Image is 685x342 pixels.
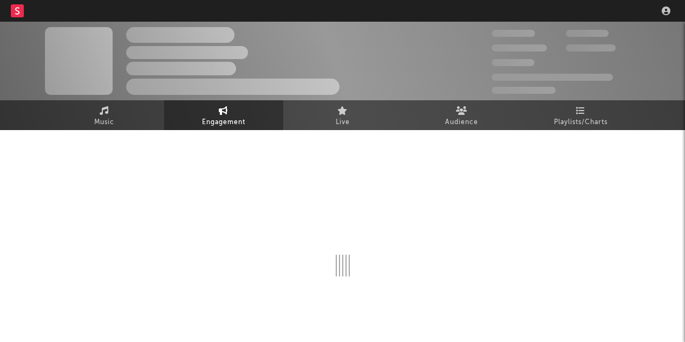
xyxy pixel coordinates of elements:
[445,116,478,129] span: Audience
[164,100,283,130] a: Engagement
[566,30,609,37] span: 100.000
[94,116,114,129] span: Music
[492,74,613,81] span: 50.000.000 Monthly Listeners
[492,44,547,51] span: 50.000.000
[492,59,534,66] span: 100.000
[202,116,245,129] span: Engagement
[521,100,641,130] a: Playlists/Charts
[554,116,608,129] span: Playlists/Charts
[402,100,521,130] a: Audience
[45,100,164,130] a: Music
[492,87,556,94] span: Jump Score: 85.0
[336,116,350,129] span: Live
[566,44,616,51] span: 1.000.000
[492,30,535,37] span: 300.000
[283,100,402,130] a: Live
